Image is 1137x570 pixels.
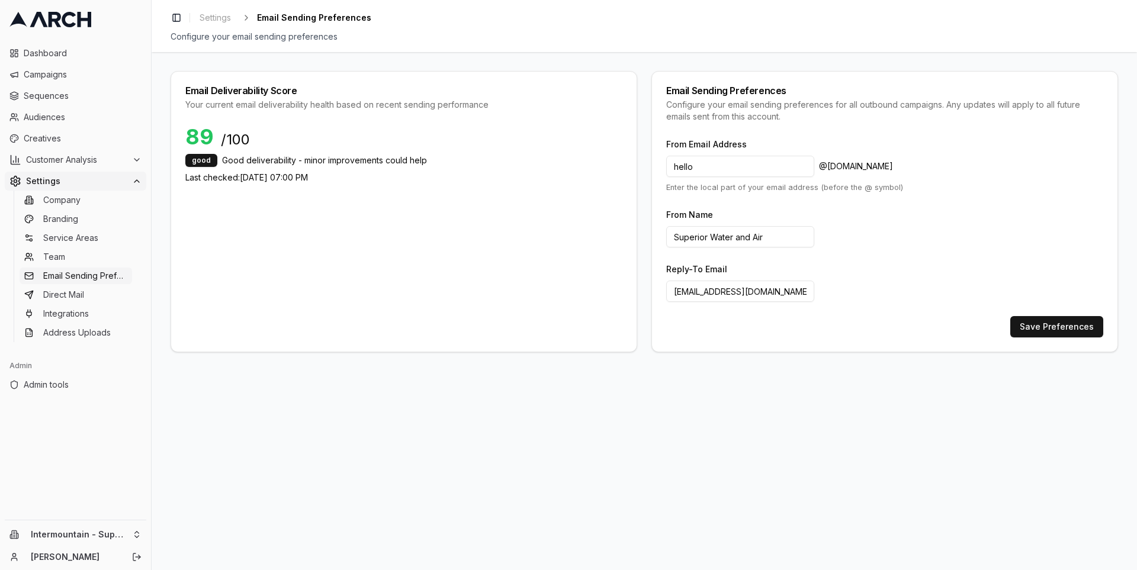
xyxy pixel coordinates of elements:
[129,549,145,565] button: Log out
[24,69,142,80] span: Campaigns
[20,192,132,208] a: Company
[20,230,132,246] a: Service Areas
[185,172,622,183] p: Last checked: [DATE] 07:00 PM
[24,133,142,144] span: Creatives
[43,289,84,301] span: Direct Mail
[5,525,146,544] button: Intermountain - Superior Water & Air
[20,286,132,303] a: Direct Mail
[222,154,427,166] span: Good deliverability - minor improvements could help
[195,9,236,26] a: Settings
[666,264,727,274] label: Reply-To Email
[24,90,142,102] span: Sequences
[819,160,893,172] span: @ [DOMAIN_NAME]
[666,86,1103,95] div: Email Sending Preferences
[43,213,78,225] span: Branding
[43,232,98,244] span: Service Areas
[31,551,119,563] a: [PERSON_NAME]
[43,270,127,282] span: Email Sending Preferences
[666,182,1103,193] p: Enter the local part of your email address (before the @ symbol)
[666,139,747,149] label: From Email Address
[185,154,217,167] div: good
[221,130,250,149] span: /100
[5,108,146,127] a: Audiences
[666,210,713,220] label: From Name
[666,226,814,247] input: Your Company Name
[666,281,814,302] input: support@mycompany.com
[5,172,146,191] button: Settings
[43,308,89,320] span: Integrations
[24,47,142,59] span: Dashboard
[5,65,146,84] a: Campaigns
[5,375,146,394] a: Admin tools
[1010,316,1103,337] button: Save Preferences
[5,44,146,63] a: Dashboard
[31,529,127,540] span: Intermountain - Superior Water & Air
[5,129,146,148] a: Creatives
[43,251,65,263] span: Team
[185,125,214,149] span: 89
[257,12,371,24] span: Email Sending Preferences
[5,356,146,375] div: Admin
[200,12,231,24] span: Settings
[20,305,132,322] a: Integrations
[26,154,127,166] span: Customer Analysis
[20,324,132,341] a: Address Uploads
[24,379,142,391] span: Admin tools
[20,249,132,265] a: Team
[26,175,127,187] span: Settings
[195,9,371,26] nav: breadcrumb
[20,211,132,227] a: Branding
[666,99,1103,123] div: Configure your email sending preferences for all outbound campaigns. Any updates will apply to al...
[43,194,81,206] span: Company
[5,86,146,105] a: Sequences
[24,111,142,123] span: Audiences
[185,86,622,95] div: Email Deliverability Score
[20,268,132,284] a: Email Sending Preferences
[171,31,1118,43] div: Configure your email sending preferences
[666,156,814,177] input: hello
[185,99,622,111] div: Your current email deliverability health based on recent sending performance
[43,327,111,339] span: Address Uploads
[5,150,146,169] button: Customer Analysis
